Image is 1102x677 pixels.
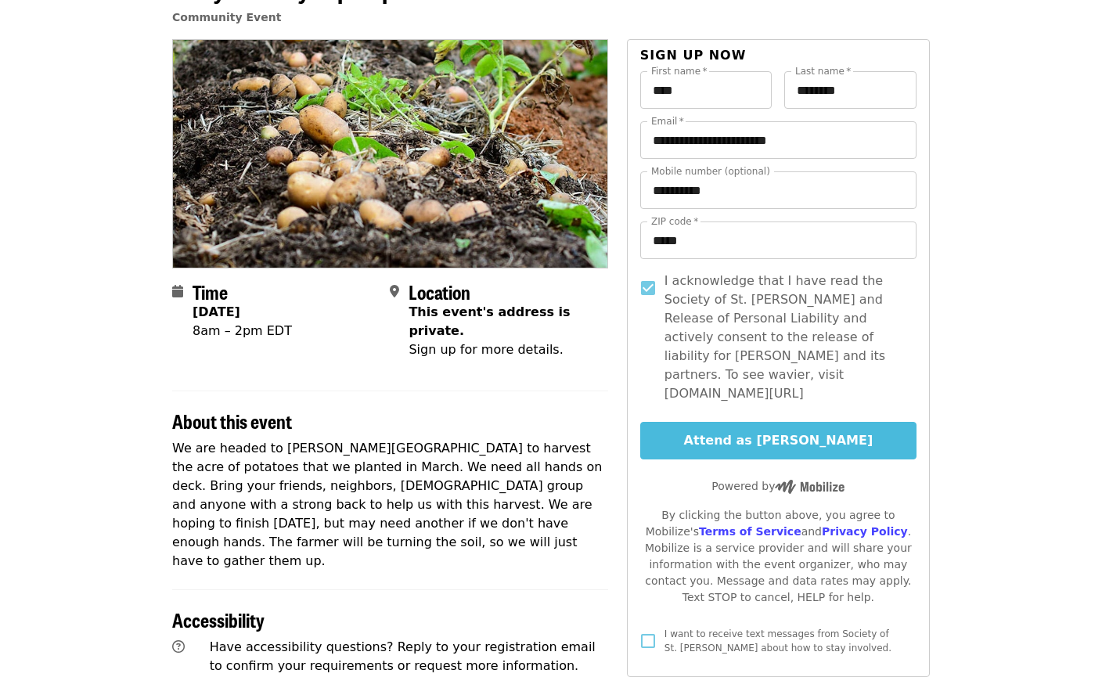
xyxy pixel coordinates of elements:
button: Attend as [PERSON_NAME] [640,422,917,459]
input: Email [640,121,917,159]
i: map-marker-alt icon [390,284,399,299]
label: ZIP code [651,217,698,226]
a: Privacy Policy [822,525,908,538]
a: Terms of Service [699,525,801,538]
span: Time [193,278,228,305]
i: calendar icon [172,284,183,299]
label: Email [651,117,684,126]
span: Powered by [711,480,845,492]
a: Community Event [172,11,281,23]
input: Last name [784,71,917,109]
span: Accessibility [172,606,265,633]
span: Location [409,278,470,305]
span: Have accessibility questions? Reply to your registration email to confirm your requirements or re... [210,639,596,673]
label: Last name [795,67,851,76]
div: 8am – 2pm EDT [193,322,292,340]
input: Mobile number (optional) [640,171,917,209]
span: Sign up for more details. [409,342,563,357]
span: I acknowledge that I have read the Society of St. [PERSON_NAME] and Release of Personal Liability... [664,272,904,403]
label: First name [651,67,708,76]
label: Mobile number (optional) [651,167,770,176]
span: This event's address is private. [409,304,570,338]
span: I want to receive text messages from Society of St. [PERSON_NAME] about how to stay involved. [664,628,891,654]
img: Are you ready to pick potatoes? organized by Society of St. Andrew [173,40,607,267]
span: About this event [172,407,292,434]
div: By clicking the button above, you agree to Mobilize's and . Mobilize is a service provider and wi... [640,507,917,606]
span: Sign up now [640,48,747,63]
strong: [DATE] [193,304,240,319]
img: Powered by Mobilize [775,480,845,494]
i: question-circle icon [172,639,185,654]
input: First name [640,71,772,109]
input: ZIP code [640,221,917,259]
p: We are headed to [PERSON_NAME][GEOGRAPHIC_DATA] to harvest the acre of potatoes that we planted i... [172,439,608,571]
